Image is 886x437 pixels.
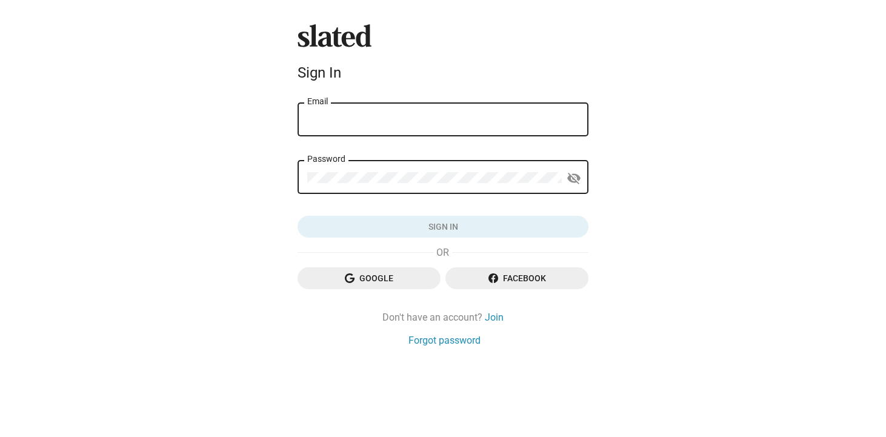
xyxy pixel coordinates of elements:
[307,267,431,289] span: Google
[298,64,588,81] div: Sign In
[567,169,581,188] mat-icon: visibility_off
[298,311,588,324] div: Don't have an account?
[408,334,481,347] a: Forgot password
[455,267,579,289] span: Facebook
[298,267,441,289] button: Google
[562,166,586,190] button: Show password
[298,24,588,86] sl-branding: Sign In
[445,267,588,289] button: Facebook
[485,311,504,324] a: Join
